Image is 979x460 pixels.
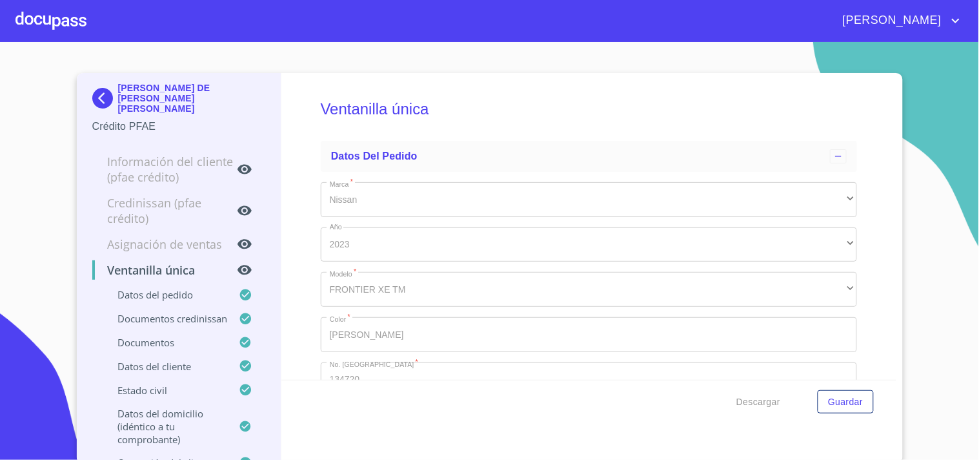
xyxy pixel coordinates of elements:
[92,262,237,278] p: Ventanilla única
[833,10,948,31] span: [PERSON_NAME]
[321,141,857,172] div: Datos del pedido
[92,360,239,373] p: Datos del cliente
[331,151,418,162] span: Datos del pedido
[321,182,857,217] div: Nissan
[92,288,239,301] p: Datos del pedido
[736,394,780,410] span: Descargar
[828,394,863,410] span: Guardar
[833,10,964,31] button: account of current user
[92,195,237,226] p: Credinissan (PFAE crédito)
[92,154,237,185] p: Información del cliente (PFAE crédito)
[321,83,857,136] h5: Ventanilla única
[92,236,237,252] p: Asignación de Ventas
[92,384,239,397] p: Estado civil
[92,312,239,325] p: Documentos CrediNissan
[92,336,239,349] p: Documentos
[818,390,873,414] button: Guardar
[321,272,857,307] div: FRONTIER XE TM
[92,407,239,446] p: Datos del domicilio (idéntico a tu comprobante)
[118,83,266,114] p: [PERSON_NAME] DE [PERSON_NAME] [PERSON_NAME]
[92,88,118,109] img: Docupass spot blue
[92,119,266,134] p: Crédito PFAE
[92,83,266,119] div: [PERSON_NAME] DE [PERSON_NAME] [PERSON_NAME]
[731,390,785,414] button: Descargar
[321,227,857,262] div: 2023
